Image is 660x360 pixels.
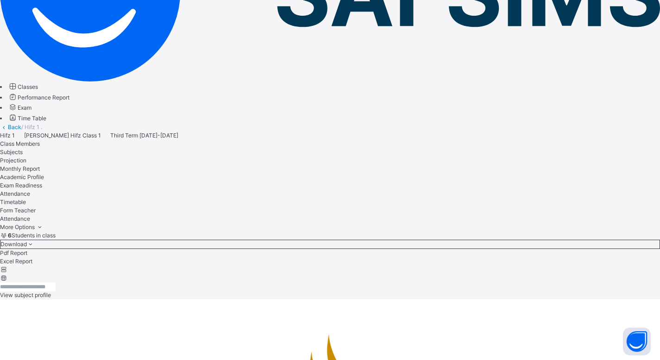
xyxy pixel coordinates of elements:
span: [PERSON_NAME] Hifz Class 1 [24,132,101,139]
span: Classes [18,83,38,90]
a: Time Table [8,115,46,122]
a: Classes [8,83,38,90]
span: Third Term [DATE]-[DATE] [110,132,178,139]
span: Exam [18,104,31,111]
span: / Hifz 1 . [21,124,42,130]
span: Time Table [18,115,46,122]
span: Students in class [8,232,56,239]
button: Open asap [623,328,651,355]
a: Back [8,124,21,130]
a: Exam [8,104,31,111]
b: 6 [8,232,12,239]
span: Performance Report [18,94,69,101]
a: Performance Report [8,94,69,101]
span: Download [0,241,27,248]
